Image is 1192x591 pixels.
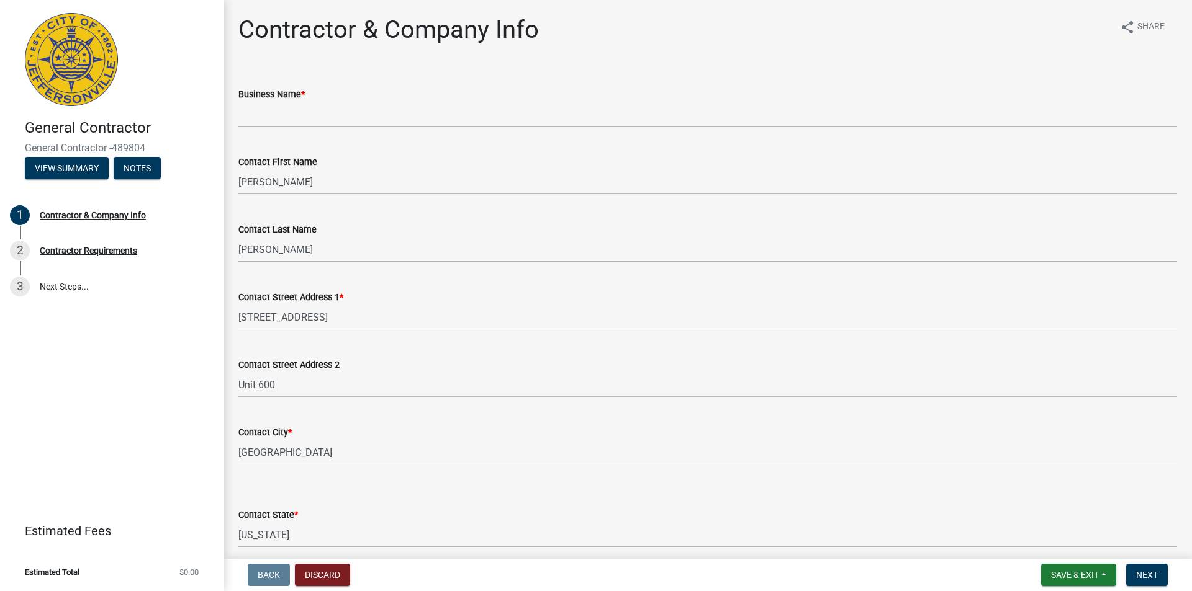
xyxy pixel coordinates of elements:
[40,246,137,255] div: Contractor Requirements
[25,568,79,576] span: Estimated Total
[238,511,298,520] label: Contact State
[10,518,204,543] a: Estimated Fees
[1110,15,1175,39] button: shareShare
[238,158,317,167] label: Contact First Name
[248,564,290,586] button: Back
[1137,20,1165,35] span: Share
[1136,570,1158,580] span: Next
[179,568,199,576] span: $0.00
[114,157,161,179] button: Notes
[238,91,305,99] label: Business Name
[114,164,161,174] wm-modal-confirm: Notes
[1041,564,1116,586] button: Save & Exit
[10,277,30,296] div: 3
[25,142,199,154] span: General Contractor -489804
[25,13,118,106] img: City of Jeffersonville, Indiana
[1120,20,1135,35] i: share
[40,211,146,220] div: Contractor & Company Info
[1126,564,1168,586] button: Next
[238,293,343,302] label: Contact Street Address 1
[25,157,109,179] button: View Summary
[238,361,340,370] label: Contact Street Address 2
[25,164,109,174] wm-modal-confirm: Summary
[10,241,30,260] div: 2
[10,205,30,225] div: 1
[1051,570,1099,580] span: Save & Exit
[295,564,350,586] button: Discard
[258,570,280,580] span: Back
[238,15,539,45] h1: Contractor & Company Info
[238,226,317,234] label: Contact Last Name
[238,429,292,437] label: Contact City
[25,119,214,137] h4: General Contractor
